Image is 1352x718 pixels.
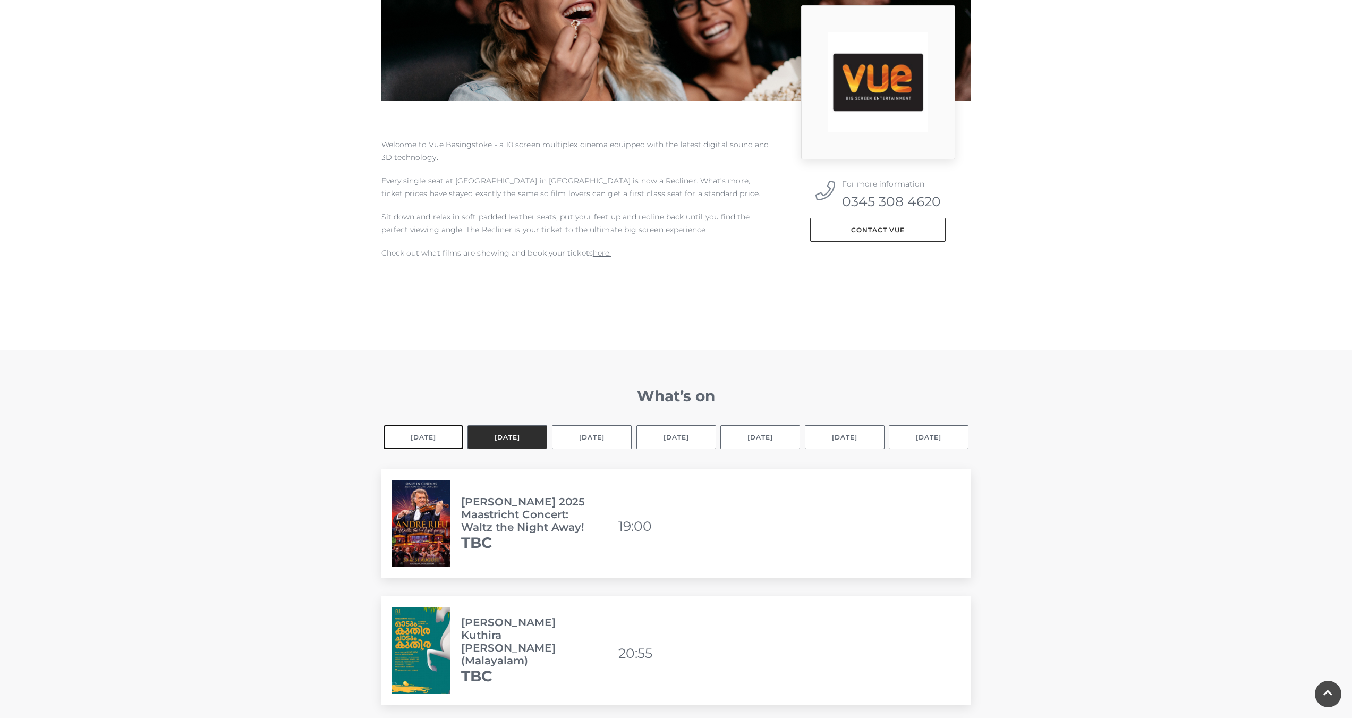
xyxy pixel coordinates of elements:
[720,425,800,449] button: [DATE]
[636,425,716,449] button: [DATE]
[381,387,971,405] h2: What’s on
[467,425,547,449] button: [DATE]
[384,425,463,449] button: [DATE]
[461,534,594,552] h2: TBC
[618,640,656,666] li: 20:55
[593,248,611,258] a: here.
[381,138,769,164] p: Welcome to Vue Basingstoke - a 10 screen multiplex cinema equipped with the latest digital sound ...
[810,218,946,242] a: Contact Vue
[842,178,941,190] p: For more information
[805,425,885,449] button: [DATE]
[552,425,632,449] button: [DATE]
[381,174,769,200] p: Every single seat at [GEOGRAPHIC_DATA] in [GEOGRAPHIC_DATA] is now a Recliner. What’s more, ticke...
[461,616,594,667] h3: [PERSON_NAME] Kuthira [PERSON_NAME] (Malayalam)
[618,513,656,539] li: 19:00
[381,210,769,236] p: Sit down and relax in soft padded leather seats, put your feet up and recline back until you find...
[381,247,769,259] p: Check out what films are showing and book your tickets
[461,495,594,534] h3: [PERSON_NAME] 2025 Maastricht Concert: Waltz the Night Away!
[461,667,594,685] h2: TBC
[842,195,941,208] a: 0345 308 4620
[889,425,968,449] button: [DATE]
